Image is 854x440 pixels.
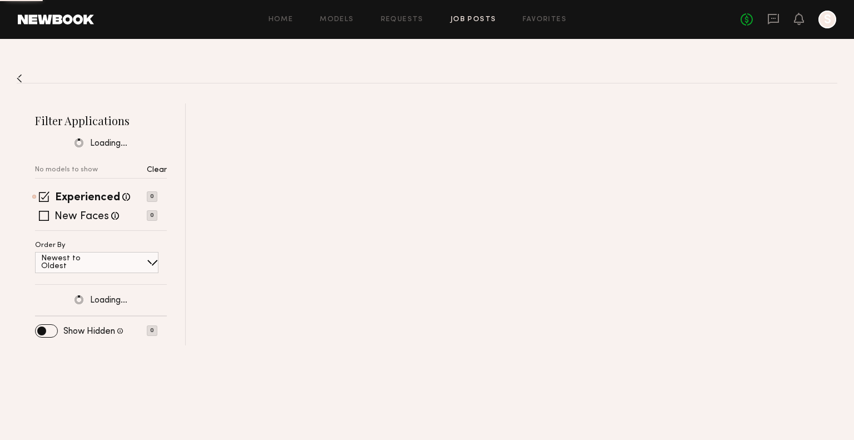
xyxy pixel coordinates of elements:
a: S [818,11,836,28]
label: Experienced [55,192,120,204]
a: Models [320,16,354,23]
a: Favorites [523,16,567,23]
p: Clear [147,166,167,174]
p: No models to show [35,166,98,174]
p: Newest to Oldest [41,255,107,270]
a: Job Posts [450,16,496,23]
h2: Filter Applications [35,113,167,128]
p: 0 [147,191,157,202]
span: Loading… [90,139,127,149]
p: 0 [147,325,157,336]
p: Order By [35,242,66,249]
a: Requests [381,16,424,23]
span: Loading… [90,296,127,305]
label: Show Hidden [63,327,115,336]
a: Home [269,16,294,23]
p: 0 [147,210,157,221]
img: Back to previous page [17,74,22,83]
label: New Faces [54,211,109,223]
